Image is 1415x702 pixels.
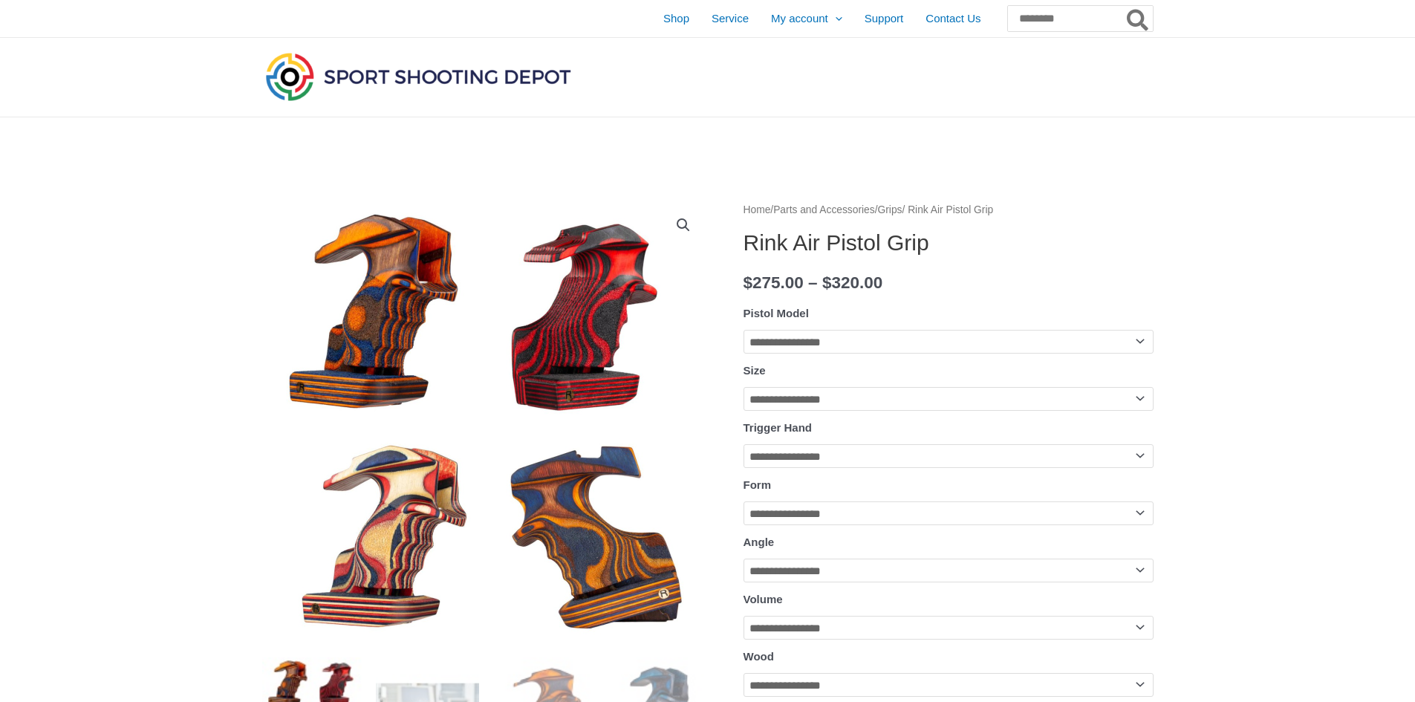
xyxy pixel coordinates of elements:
label: Angle [744,536,775,548]
span: – [808,273,818,292]
span: $ [744,273,753,292]
label: Form [744,478,772,491]
bdi: 275.00 [744,273,804,292]
a: Home [744,204,771,215]
bdi: 320.00 [822,273,882,292]
label: Wood [744,650,774,663]
nav: Breadcrumb [744,201,1154,220]
a: View full-screen image gallery [670,212,697,238]
a: Parts and Accessories [773,204,875,215]
a: Grips [878,204,902,215]
img: Sport Shooting Depot [262,49,574,104]
span: $ [822,273,832,292]
label: Pistol Model [744,307,809,319]
img: Rink Air Pistol Grip [262,201,708,646]
label: Volume [744,593,783,605]
h1: Rink Air Pistol Grip [744,230,1154,256]
button: Search [1124,6,1153,31]
label: Size [744,364,766,377]
label: Trigger Hand [744,421,813,434]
